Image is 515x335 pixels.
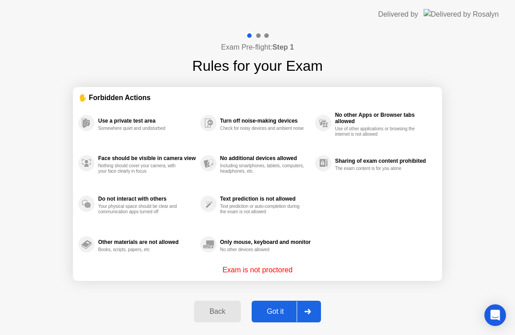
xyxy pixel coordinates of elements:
[220,155,311,161] div: No additional devices allowed
[222,265,293,275] p: Exam is not proctored
[98,196,196,202] div: Do not interact with others
[335,158,432,164] div: Sharing of exam content prohibited
[484,304,506,326] div: Open Intercom Messenger
[192,55,323,77] h1: Rules for your Exam
[220,126,305,131] div: Check for noisy devices and ambient noise
[197,307,238,316] div: Back
[335,166,420,171] div: The exam content is for you alone
[254,307,297,316] div: Got it
[220,196,311,202] div: Text prediction is not allowed
[252,301,321,322] button: Got it
[272,43,294,51] b: Step 1
[335,126,420,137] div: Use of other applications or browsing the internet is not allowed
[98,118,196,124] div: Use a private test area
[335,112,432,124] div: No other Apps or Browser tabs allowed
[98,155,196,161] div: Face should be visible in camera view
[78,92,437,103] div: ✋ Forbidden Actions
[220,163,305,174] div: Including smartphones, tablets, computers, headphones, etc.
[98,239,196,245] div: Other materials are not allowed
[221,42,294,53] h4: Exam Pre-flight:
[220,239,311,245] div: Only mouse, keyboard and monitor
[98,163,183,174] div: Nothing should cover your camera, with your face clearly in focus
[194,301,240,322] button: Back
[98,126,183,131] div: Somewhere quiet and undisturbed
[98,247,183,252] div: Books, scripts, papers, etc
[378,9,418,20] div: Delivered by
[220,204,305,215] div: Text prediction or auto-completion during the exam is not allowed
[424,9,499,19] img: Delivered by Rosalyn
[98,204,183,215] div: Your physical space should be clear and communication apps turned off
[220,247,305,252] div: No other devices allowed
[220,118,311,124] div: Turn off noise-making devices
